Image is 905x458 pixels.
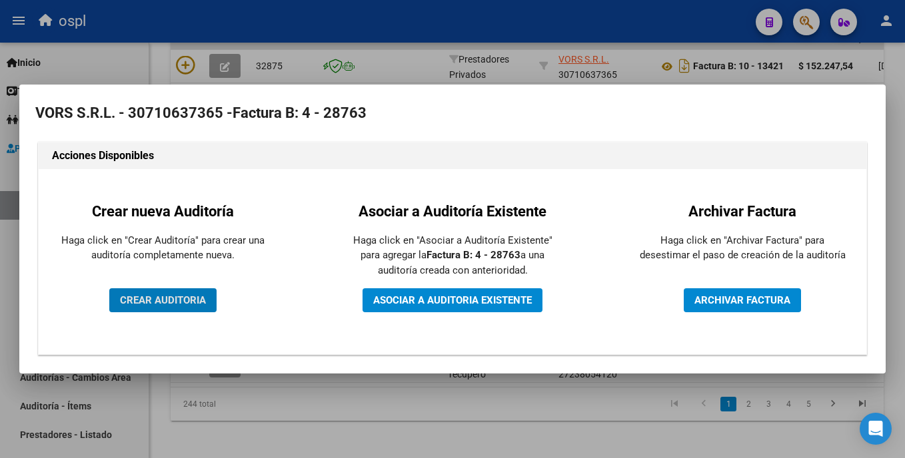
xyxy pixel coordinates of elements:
[639,233,846,263] p: Haga click en "Archivar Factura" para desestimar el paso de creación de la auditoría
[59,200,266,222] h2: Crear nueva Auditoría
[373,294,532,306] span: ASOCIAR A AUDITORIA EXISTENTE
[684,288,801,312] button: ARCHIVAR FACTURA
[639,200,846,222] h2: Archivar Factura
[120,294,206,306] span: CREAR AUDITORIA
[427,249,520,261] strong: Factura B: 4 - 28763
[35,101,870,126] h2: VORS S.R.L. - 30710637365 -
[363,288,542,312] button: ASOCIAR A AUDITORIA EXISTENTE
[694,294,790,306] span: ARCHIVAR FACTURA
[109,288,217,312] button: CREAR AUDITORIA
[59,233,266,263] p: Haga click en "Crear Auditoría" para crear una auditoría completamente nueva.
[349,200,556,222] h2: Asociar a Auditoría Existente
[860,413,892,445] div: Open Intercom Messenger
[233,105,367,121] strong: Factura B: 4 - 28763
[52,148,853,164] h1: Acciones Disponibles
[349,233,556,278] p: Haga click en "Asociar a Auditoría Existente" para agregar la a una auditoría creada con anterior...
